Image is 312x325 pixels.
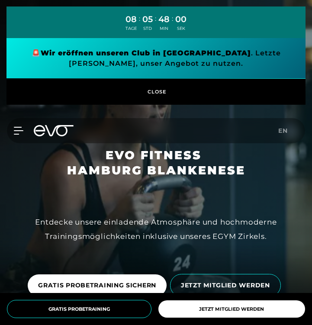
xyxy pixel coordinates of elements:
[142,26,153,32] div: STD
[142,13,153,26] div: 05
[7,300,151,319] a: Gratis Probetraining
[170,267,284,303] a: JETZT MITGLIED WERDEN
[7,215,305,243] div: Entdecke unsere einladende Atmosphäre und hochmoderne Trainingsmöglichkeiten inklusive unseres EG...
[155,14,156,37] div: :
[158,300,306,318] a: Jetzt Mitglied werden
[158,26,170,32] div: MIN
[278,127,288,135] span: en
[175,13,187,26] div: 00
[166,306,298,313] span: Jetzt Mitglied werden
[125,13,137,26] div: 08
[67,148,245,178] h1: EVO FITNESS HAMBURG BLANKENESE
[139,14,140,37] div: :
[145,88,167,96] span: CLOSE
[181,281,270,290] span: JETZT MITGLIED WERDEN
[6,79,306,105] button: CLOSE
[125,26,137,32] div: TAGE
[278,126,293,136] a: en
[28,268,170,303] a: GRATIS PROBETRAINING SICHERN
[158,13,170,26] div: 48
[15,306,143,313] span: Gratis Probetraining
[175,26,187,32] div: SEK
[172,14,173,37] div: :
[38,281,156,290] span: GRATIS PROBETRAINING SICHERN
